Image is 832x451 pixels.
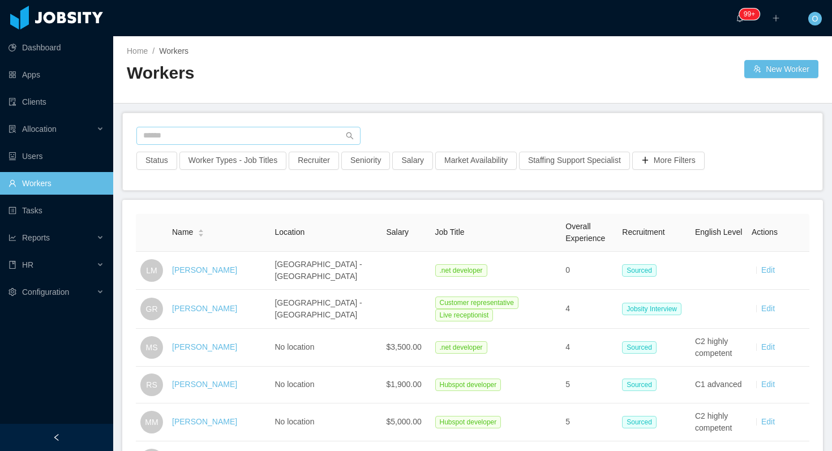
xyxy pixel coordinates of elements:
[172,304,237,313] a: [PERSON_NAME]
[622,303,681,315] span: Jobsity Interview
[622,417,661,426] a: Sourced
[561,290,617,329] td: 4
[159,46,188,55] span: Workers
[561,252,617,290] td: 0
[346,132,354,140] i: icon: search
[519,152,630,170] button: Staffing Support Specialist
[392,152,433,170] button: Salary
[146,259,157,282] span: LM
[145,411,158,433] span: MM
[275,227,305,237] span: Location
[772,14,780,22] i: icon: plus
[386,417,421,426] span: $5,000.00
[622,265,661,274] a: Sourced
[146,336,158,359] span: MS
[8,63,104,86] a: icon: appstoreApps
[561,329,617,367] td: 4
[127,62,473,85] h2: Workers
[761,304,775,313] a: Edit
[565,222,605,243] span: Overall Experience
[152,46,155,55] span: /
[289,152,339,170] button: Recruiter
[435,227,465,237] span: Job Title
[691,403,747,441] td: C2 highly competent
[22,260,33,269] span: HR
[435,309,494,321] span: Live receptionist
[8,91,104,113] a: icon: auditClients
[435,341,487,354] span: .net developer
[761,265,775,274] a: Edit
[270,290,381,329] td: [GEOGRAPHIC_DATA] - [GEOGRAPHIC_DATA]
[622,379,657,391] span: Sourced
[172,380,237,389] a: [PERSON_NAME]
[270,367,381,403] td: No location
[739,8,760,20] sup: 1637
[8,172,104,195] a: icon: userWorkers
[622,341,657,354] span: Sourced
[691,329,747,367] td: C2 highly competent
[172,265,237,274] a: [PERSON_NAME]
[8,125,16,133] i: icon: solution
[812,12,818,25] span: O
[136,152,177,170] button: Status
[622,416,657,428] span: Sourced
[270,252,381,290] td: [GEOGRAPHIC_DATA] - [GEOGRAPHIC_DATA]
[691,367,747,403] td: C1 advanced
[22,124,57,134] span: Allocation
[435,297,518,309] span: Customer representative
[8,199,104,222] a: icon: profileTasks
[761,342,775,351] a: Edit
[179,152,286,170] button: Worker Types - Job Titles
[172,342,237,351] a: [PERSON_NAME]
[386,227,409,237] span: Salary
[435,416,501,428] span: Hubspot developer
[22,287,69,297] span: Configuration
[8,261,16,269] i: icon: book
[386,380,421,389] span: $1,900.00
[8,145,104,167] a: icon: robotUsers
[752,227,778,237] span: Actions
[632,152,705,170] button: icon: plusMore Filters
[8,288,16,296] i: icon: setting
[172,226,193,238] span: Name
[435,152,517,170] button: Market Availability
[435,379,501,391] span: Hubspot developer
[744,60,818,78] button: icon: usergroup-addNew Worker
[146,298,158,320] span: GR
[198,232,204,235] i: icon: caret-down
[736,14,744,22] i: icon: bell
[341,152,390,170] button: Seniority
[622,380,661,389] a: Sourced
[622,227,664,237] span: Recruitment
[561,403,617,441] td: 5
[695,227,742,237] span: English Level
[8,234,16,242] i: icon: line-chart
[622,304,686,313] a: Jobsity Interview
[386,342,421,351] span: $3,500.00
[435,264,487,277] span: .net developer
[146,373,157,396] span: RS
[172,417,237,426] a: [PERSON_NAME]
[8,36,104,59] a: icon: pie-chartDashboard
[270,403,381,441] td: No location
[561,367,617,403] td: 5
[761,380,775,389] a: Edit
[127,46,148,55] a: Home
[622,264,657,277] span: Sourced
[22,233,50,242] span: Reports
[270,329,381,367] td: No location
[622,342,661,351] a: Sourced
[761,417,775,426] a: Edit
[198,227,204,235] div: Sort
[198,228,204,231] i: icon: caret-up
